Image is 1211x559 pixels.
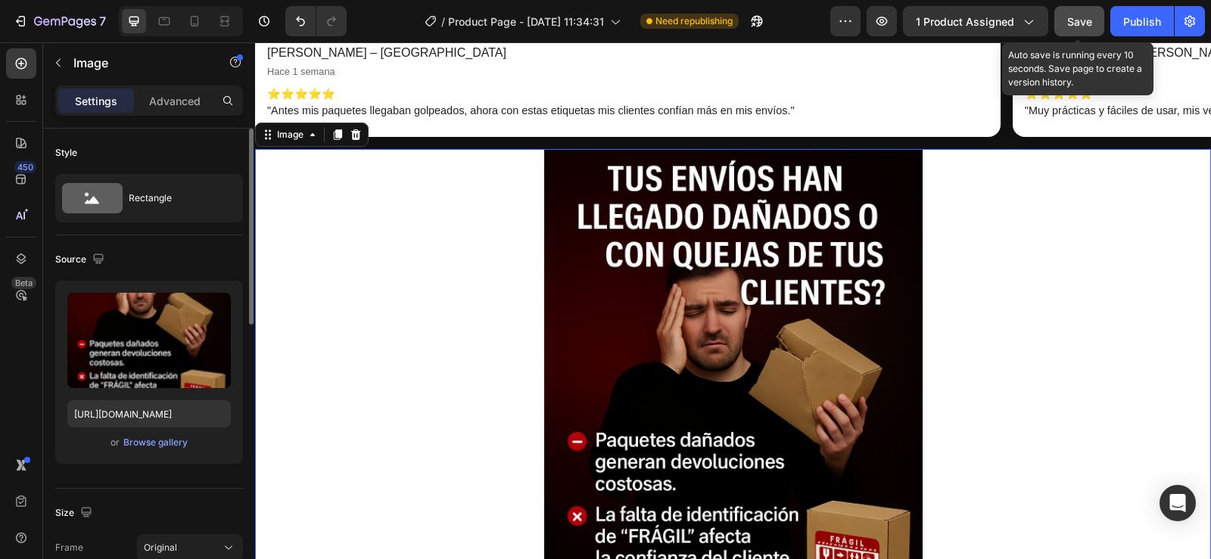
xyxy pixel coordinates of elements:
div: Browse gallery [123,436,188,449]
span: Need republishing [655,14,733,28]
p: 7 [99,12,106,30]
div: Publish [1123,14,1161,30]
button: 7 [6,6,113,36]
span: 1 product assigned [916,14,1014,30]
div: Beta [11,277,36,289]
button: Browse gallery [123,435,188,450]
img: preview-image [67,293,231,388]
span: Product Page - [DATE] 11:34:31 [448,14,604,30]
span: / [441,14,445,30]
small: Hace 3 [PERSON_NAME] [770,23,883,35]
p: Advanced [149,93,201,109]
span: or [111,433,120,452]
div: Source [55,250,107,270]
div: Size [55,503,95,523]
div: Rectangle [129,181,221,216]
label: Frame [55,541,83,554]
p: Image [73,54,202,72]
p: Settings [75,93,117,109]
div: Image [19,85,51,99]
div: Open Intercom Messenger [1160,485,1196,521]
iframe: Design area [255,42,1211,559]
button: Save [1054,6,1104,36]
span: Save [1067,15,1092,28]
button: 1 product assigned [903,6,1048,36]
span: Original [144,541,177,554]
button: Publish [1110,6,1174,36]
input: https://example.com/image.jpg [67,400,231,427]
div: 450 [14,161,36,173]
div: Undo/Redo [285,6,347,36]
div: Style [55,146,77,160]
